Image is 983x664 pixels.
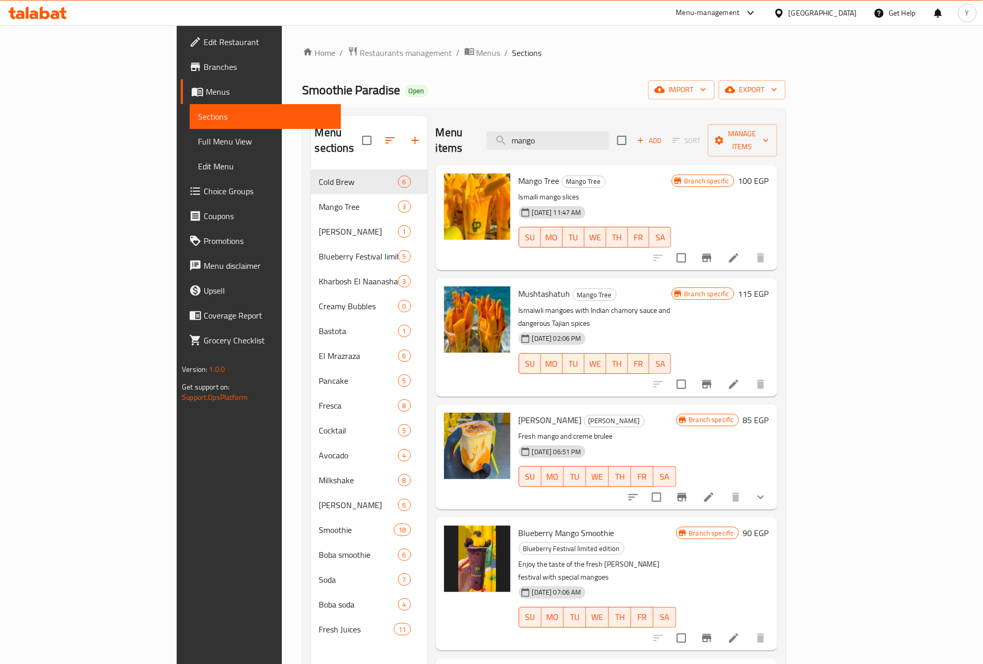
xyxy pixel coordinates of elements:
span: 3 [398,202,410,212]
button: FR [628,227,650,248]
a: Edit Restaurant [181,30,341,54]
img: Mango Burley [444,413,510,479]
span: Choice Groups [204,185,333,197]
div: items [398,449,411,461]
div: Mango Burley [319,225,398,238]
span: 1 [398,326,410,336]
div: items [398,499,411,511]
span: 18 [394,525,410,535]
div: Boba soda [319,598,398,611]
span: TU [568,610,582,625]
div: Bastota [319,325,398,337]
span: Menu disclaimer [204,259,333,272]
span: FR [635,610,649,625]
div: items [398,325,411,337]
a: Menus [464,46,501,60]
a: Support.OpsPlatform [182,391,248,404]
input: search [487,132,609,150]
span: MO [546,469,560,484]
a: Coverage Report [181,303,341,328]
div: Mango Burley [584,415,645,427]
button: SU [519,607,542,628]
span: Soda [319,573,398,586]
span: SU [523,469,537,484]
li: / [340,47,344,59]
div: Mango Tree [573,288,617,301]
div: items [398,548,411,561]
h6: 90 EGP [743,526,769,540]
button: MO [542,466,564,487]
button: delete [723,485,748,510]
span: 5 [398,376,410,386]
span: export [727,83,777,96]
a: Edit menu item [728,632,740,644]
span: Promotions [204,235,333,247]
p: Ismaili mango slices [519,191,672,204]
span: Open [405,86,429,95]
img: Mushtashatuh [444,286,510,353]
span: 6 [398,351,410,361]
span: Branch specific [685,415,738,425]
div: Boba milkshake [319,499,398,511]
span: Select to update [646,486,667,508]
div: items [398,399,411,412]
div: Cold Brew6 [311,169,428,194]
span: Sections [198,110,333,123]
button: Branch-specific-item [694,626,719,651]
button: delete [748,372,773,397]
a: Full Menu View [190,129,341,154]
button: SU [519,353,541,374]
div: items [398,250,411,263]
span: Add [635,135,663,147]
div: Fresca [319,399,398,412]
span: Branches [204,61,333,73]
span: Select section [611,129,633,151]
div: Creamy Bubbles0 [311,294,428,319]
h2: Menu items [436,125,474,156]
span: WE [589,356,602,371]
span: Coupons [204,210,333,222]
span: 7 [398,575,410,585]
span: Manage items [716,127,769,153]
div: Soda7 [311,567,428,592]
button: Add section [403,128,428,153]
div: Avocado4 [311,443,428,468]
nav: Menu sections [311,165,428,646]
span: MO [545,356,559,371]
span: Branch specific [685,528,738,538]
span: Cocktail [319,424,398,437]
button: Branch-specific-item [694,372,719,397]
span: 1 [398,227,410,237]
button: Branch-specific-item [669,485,694,510]
div: Boba smoothie [319,548,398,561]
div: Smoothie18 [311,517,428,542]
div: items [398,598,411,611]
span: Blueberry Mango Smoothie [519,525,615,541]
a: Grocery Checklist [181,328,341,353]
span: import [657,83,706,96]
span: MO [545,230,559,245]
span: Mango Tree [562,176,605,187]
button: SA [653,607,676,628]
span: El Mrazraza [319,350,398,362]
div: [PERSON_NAME]1 [311,219,428,244]
span: Milkshake [319,474,398,486]
span: 3 [398,277,410,286]
span: SU [523,356,537,371]
div: El Mrazraza6 [311,343,428,368]
span: Branch specific [680,289,734,299]
span: Blueberry Festival limited edition [319,250,398,263]
span: Mushtashatuh [519,286,571,301]
div: Cocktail5 [311,418,428,443]
button: Add [633,133,666,149]
span: TU [567,230,580,245]
a: Edit menu item [728,378,740,391]
div: Blueberry Festival limited edition [519,542,624,555]
div: items [398,424,411,437]
div: Cold Brew [319,176,398,188]
span: [DATE] 02:06 PM [528,334,586,343]
span: 4 [398,451,410,460]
